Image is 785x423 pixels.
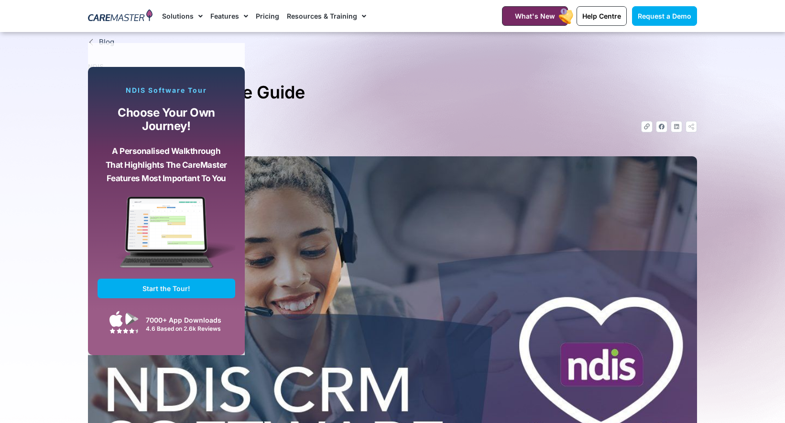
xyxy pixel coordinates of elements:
img: CareMaster Software Mockup on Screen [98,196,235,279]
img: Apple App Store Icon [109,311,123,327]
p: Choose your own journey! [105,106,228,133]
div: 4.6 Based on 2.6k Reviews [146,325,230,332]
div: 7000+ App Downloads [146,315,230,325]
a: What's New [502,6,568,26]
a: Blog [88,37,697,48]
span: Blog [97,37,114,48]
a: Request a Demo [632,6,697,26]
img: Google Play Store App Review Stars [109,328,138,334]
span: Start the Tour! [142,284,190,293]
p: A personalised walkthrough that highlights the CareMaster features most important to you [105,144,228,185]
a: Start the Tour! [98,279,235,298]
span: What's New [515,12,555,20]
img: Google Play App Icon [125,312,139,326]
h1: NDIS CRM Software Guide [88,78,697,107]
span: Help Centre [582,12,621,20]
p: NDIS Software Tour [98,86,235,95]
a: Help Centre [577,6,627,26]
span: Request a Demo [638,12,691,20]
img: CareMaster Logo [88,9,153,23]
